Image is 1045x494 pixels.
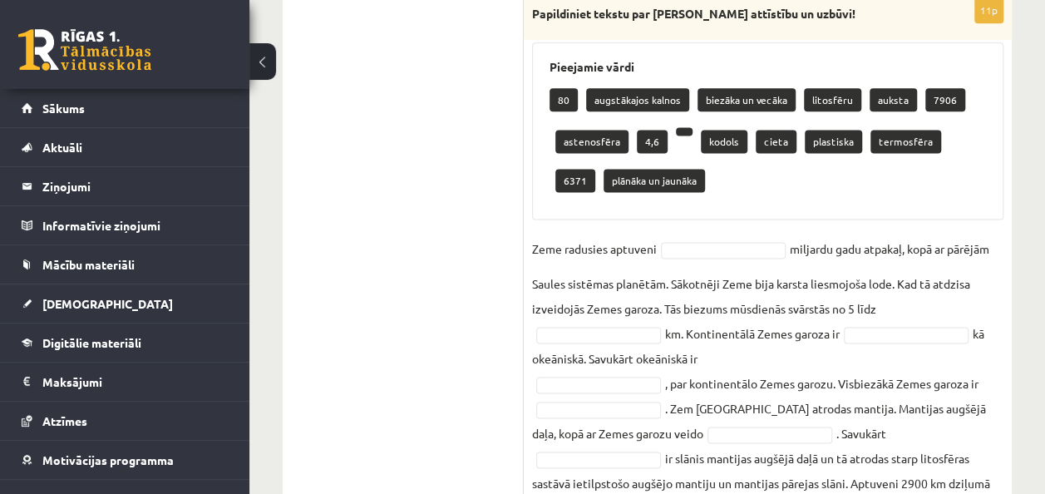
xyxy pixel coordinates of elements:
p: 80 [550,88,578,111]
a: Informatīvie ziņojumi [22,206,229,245]
span: Aktuāli [42,140,82,155]
p: kodols [701,130,747,153]
span: Atzīmes [42,413,87,428]
a: Atzīmes [22,402,229,440]
a: [DEMOGRAPHIC_DATA] [22,284,229,323]
span: [DEMOGRAPHIC_DATA] [42,296,173,311]
p: biezāka un vecāka [697,88,796,111]
legend: Ziņojumi [42,167,229,205]
p: 7906 [925,88,965,111]
a: Rīgas 1. Tālmācības vidusskola [18,29,151,71]
p: Zeme radusies aptuveni [532,236,657,261]
span: Digitālie materiāli [42,335,141,350]
h3: Pieejamie vārdi [550,60,986,74]
legend: Informatīvie ziņojumi [42,206,229,245]
p: termosfēra [870,130,941,153]
a: Sākums [22,89,229,127]
p: astenosfēra [555,130,628,153]
p: 4,6 [637,130,668,153]
p: plānāka un jaunāka [604,169,705,192]
p: cieta [756,130,796,153]
span: Mācību materiāli [42,257,135,272]
legend: Maksājumi [42,363,229,401]
span: Sākums [42,101,85,116]
a: Maksājumi [22,363,229,401]
a: Motivācijas programma [22,441,229,479]
a: Aktuāli [22,128,229,166]
p: litosfēru [804,88,861,111]
span: Motivācijas programma [42,452,174,467]
p: 6371 [555,169,595,192]
a: Ziņojumi [22,167,229,205]
a: Digitālie materiāli [22,324,229,362]
p: augstākajos kalnos [586,88,689,111]
p: plastiska [805,130,862,153]
a: Mācību materiāli [22,245,229,284]
body: Bagātinātā teksta redaktors, wiswyg-editor-user-answer-47363841017460 [17,17,453,146]
p: auksta [870,88,917,111]
strong: Papildiniet tekstu par [PERSON_NAME] attīstību un uzbūvi! [532,6,855,21]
